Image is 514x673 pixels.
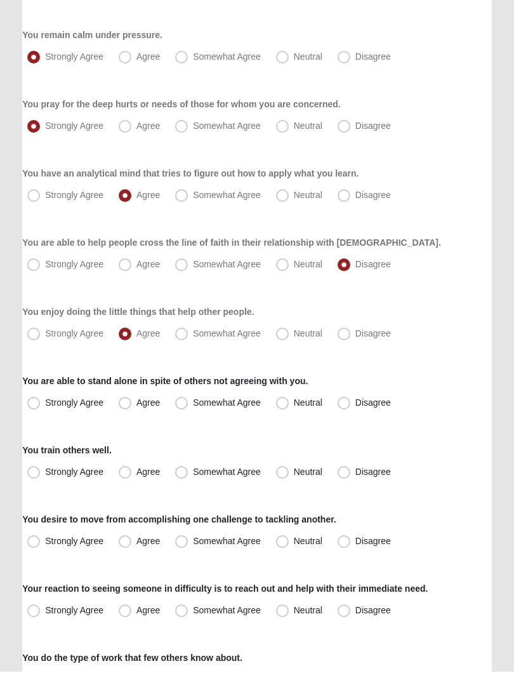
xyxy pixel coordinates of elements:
[294,260,322,270] span: Neutral
[193,399,261,409] span: Somewhat Agree
[45,399,103,409] span: Strongly Agree
[355,191,391,201] span: Disagree
[22,30,162,43] label: You remain calm under pressure.
[355,53,391,63] span: Disagree
[193,330,261,340] span: Somewhat Agree
[45,53,103,63] span: Strongly Agree
[22,168,359,181] label: You have an analytical mind that tries to figure out how to apply what you learn.
[45,122,103,132] span: Strongly Agree
[294,191,322,201] span: Neutral
[136,53,160,63] span: Agree
[136,399,160,409] span: Agree
[45,537,103,547] span: Strongly Agree
[45,191,103,201] span: Strongly Agree
[294,330,322,340] span: Neutral
[136,537,160,547] span: Agree
[294,606,322,616] span: Neutral
[22,376,308,389] label: You are able to stand alone in spite of others not agreeing with you.
[45,260,103,270] span: Strongly Agree
[136,260,160,270] span: Agree
[22,583,428,596] label: Your reaction to seeing someone in difficulty is to reach out and help with their immediate need.
[22,514,336,527] label: You desire to move from accomplishing one challenge to tackling another.
[355,399,391,409] span: Disagree
[193,468,261,478] span: Somewhat Agree
[193,53,261,63] span: Somewhat Agree
[355,122,391,132] span: Disagree
[355,260,391,270] span: Disagree
[136,122,160,132] span: Agree
[193,122,261,132] span: Somewhat Agree
[136,468,160,478] span: Agree
[294,53,322,63] span: Neutral
[22,307,254,319] label: You enjoy doing the little things that help other people.
[136,330,160,340] span: Agree
[294,468,322,478] span: Neutral
[355,330,391,340] span: Disagree
[193,537,261,547] span: Somewhat Agree
[193,191,261,201] span: Somewhat Agree
[294,399,322,409] span: Neutral
[355,468,391,478] span: Disagree
[193,606,261,616] span: Somewhat Agree
[45,330,103,340] span: Strongly Agree
[355,606,391,616] span: Disagree
[136,191,160,201] span: Agree
[22,99,340,112] label: You pray for the deep hurts or needs of those for whom you are concerned.
[22,445,112,458] label: You train others well.
[45,468,103,478] span: Strongly Agree
[355,537,391,547] span: Disagree
[193,260,261,270] span: Somewhat Agree
[294,122,322,132] span: Neutral
[45,606,103,616] span: Strongly Agree
[294,537,322,547] span: Neutral
[136,606,160,616] span: Agree
[22,237,441,250] label: You are able to help people cross the line of faith in their relationship with [DEMOGRAPHIC_DATA].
